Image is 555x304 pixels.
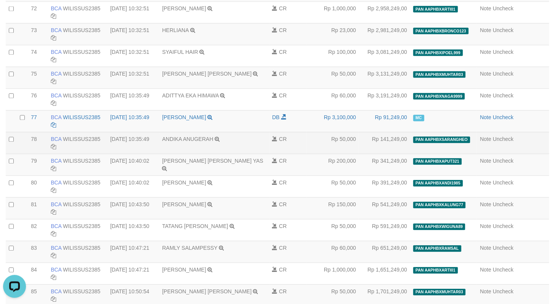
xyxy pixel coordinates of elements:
a: Copy WILISSUS2385 to clipboard [51,122,56,128]
span: BCA [51,6,61,12]
td: 76 [28,89,48,110]
a: Copy WILISSUS2385 to clipboard [51,296,56,302]
td: [DATE] 10:32:51 [107,67,159,89]
a: [PERSON_NAME] [PERSON_NAME] [162,289,252,295]
td: Rp 200,000 [306,154,359,176]
span: BCA [51,71,61,77]
td: Rp 341,249,00 [359,154,410,176]
a: Copy WILISSUS2385 to clipboard [51,144,56,150]
span: CR [279,27,287,34]
a: WILISSUS2385 [63,289,100,295]
span: PAN AAPHBXRAMSAL [413,246,461,252]
td: [DATE] 10:40:02 [107,154,159,176]
td: [DATE] 10:43:50 [107,219,159,241]
span: DB [272,115,280,121]
a: Uncheck [493,180,513,186]
span: CR [279,289,287,295]
a: Copy WILISSUS2385 to clipboard [51,209,56,215]
a: WILISSUS2385 [63,27,100,34]
span: CR [279,202,287,208]
span: CR [279,223,287,230]
a: Copy WILISSUS2385 to clipboard [51,275,56,281]
a: Copy WILISSUS2385 to clipboard [51,100,56,107]
a: WILISSUS2385 [63,49,100,55]
td: 77 [28,110,48,132]
span: BCA [51,223,61,230]
td: 78 [28,132,48,154]
td: Rp 91,249,00 [359,110,410,132]
td: Rp 3,081,249,00 [359,45,410,67]
a: Uncheck [493,27,513,34]
span: Manually Checked by: aqurobotp1 [413,115,424,121]
a: Copy WILISSUS2385 to clipboard [51,166,56,172]
a: [PERSON_NAME] [162,180,206,186]
a: Copy WILISSUS2385 to clipboard [51,35,56,41]
td: Rp 50,000 [306,219,359,241]
a: Copy WILISSUS2385 to clipboard [51,57,56,63]
span: PAN AAPHBXBRONCO123 [413,28,469,34]
a: Uncheck [493,267,513,273]
a: WILISSUS2385 [63,71,100,77]
a: SYAIFUL HAIR [162,49,198,55]
a: Note [480,27,492,34]
td: Rp 1,651,249,00 [359,263,410,285]
span: PAN AAPHBXMUHTAR03 [413,71,466,78]
a: Note [480,49,492,55]
span: CR [279,93,287,99]
td: [DATE] 10:32:51 [107,2,159,23]
td: 80 [28,176,48,197]
span: CR [279,71,287,77]
span: BCA [51,158,61,164]
span: PAN AAPHBXANDI1985 [413,180,463,187]
td: Rp 60,000 [306,241,359,263]
a: Uncheck [493,223,513,230]
a: [PERSON_NAME] [162,202,206,208]
td: [DATE] 10:35:49 [107,132,159,154]
a: Note [480,71,492,77]
a: WILISSUS2385 [63,115,100,121]
span: BCA [51,27,61,34]
a: WILISSUS2385 [63,6,100,12]
a: Note [480,289,492,295]
span: PAN AAPHBXIPOEL999 [413,50,463,56]
td: Rp 651,249,00 [359,241,410,263]
a: WILISSUS2385 [63,223,100,230]
a: WILISSUS2385 [63,136,100,142]
span: CR [279,49,287,55]
span: BCA [51,49,61,55]
a: Note [480,136,492,142]
a: Uncheck [493,136,513,142]
a: ANDIKA ANUGERAH [162,136,214,142]
a: [PERSON_NAME] [162,6,206,12]
a: [PERSON_NAME] [PERSON_NAME] YAS [162,158,264,164]
a: Uncheck [493,158,513,164]
a: Uncheck [493,93,513,99]
a: [PERSON_NAME] [PERSON_NAME] [162,71,252,77]
a: Uncheck [493,6,513,12]
td: [DATE] 10:35:49 [107,110,159,132]
td: Rp 1,000,000 [306,263,359,285]
a: Note [480,223,492,230]
td: Rp 3,191,249,00 [359,89,410,110]
td: 75 [28,67,48,89]
td: Rp 100,000 [306,45,359,67]
span: BCA [51,115,61,121]
span: CR [279,136,287,142]
span: BCA [51,289,61,295]
td: 84 [28,263,48,285]
span: PAN AAPHBXNAGA9999 [413,93,465,100]
td: Rp 1,000,000 [306,2,359,23]
a: Uncheck [493,49,513,55]
a: Note [480,115,492,121]
td: 82 [28,219,48,241]
td: 81 [28,197,48,219]
a: Note [480,6,492,12]
td: [DATE] 10:40:02 [107,176,159,197]
a: Note [480,202,492,208]
a: WILISSUS2385 [63,267,100,273]
a: Note [480,158,492,164]
td: [DATE] 10:32:51 [107,23,159,45]
a: Copy WILISSUS2385 to clipboard [51,13,56,19]
td: Rp 50,000 [306,176,359,197]
td: Rp 141,249,00 [359,132,410,154]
